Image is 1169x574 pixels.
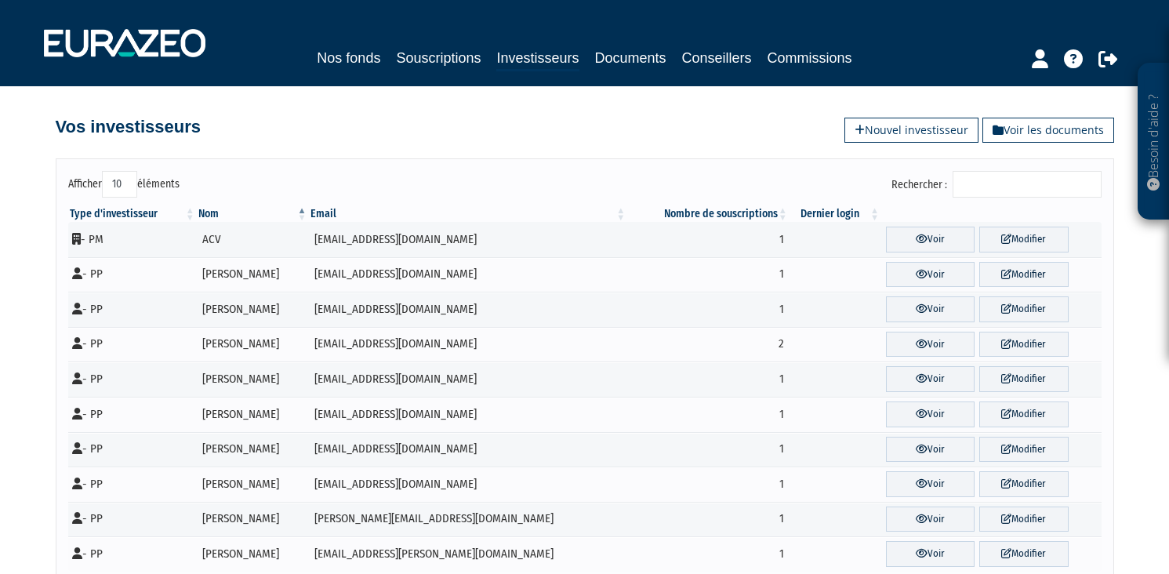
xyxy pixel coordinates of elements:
[844,118,978,143] a: Nouvel investisseur
[197,397,309,432] td: [PERSON_NAME]
[309,502,628,537] td: [PERSON_NAME][EMAIL_ADDRESS][DOMAIN_NAME]
[309,536,628,572] td: [EMAIL_ADDRESS][PERSON_NAME][DOMAIN_NAME]
[627,536,789,572] td: 1
[953,171,1102,198] input: Rechercher :
[309,432,628,467] td: [EMAIL_ADDRESS][DOMAIN_NAME]
[886,332,975,358] a: Voir
[68,502,197,537] td: - PP
[627,327,789,362] td: 2
[979,332,1068,358] a: Modifier
[627,206,789,222] th: Nombre de souscriptions : activer pour trier la colonne par ordre croissant
[68,536,197,572] td: - PP
[309,327,628,362] td: [EMAIL_ADDRESS][DOMAIN_NAME]
[627,467,789,502] td: 1
[627,502,789,537] td: 1
[886,401,975,427] a: Voir
[68,292,197,327] td: - PP
[979,227,1068,252] a: Modifier
[627,432,789,467] td: 1
[102,171,137,198] select: Afficheréléments
[627,257,789,292] td: 1
[595,47,666,69] a: Documents
[979,437,1068,463] a: Modifier
[982,118,1114,143] a: Voir les documents
[886,507,975,532] a: Voir
[627,292,789,327] td: 1
[309,206,628,222] th: Email : activer pour trier la colonne par ordre croissant
[886,471,975,497] a: Voir
[197,361,309,397] td: [PERSON_NAME]
[197,502,309,537] td: [PERSON_NAME]
[197,432,309,467] td: [PERSON_NAME]
[886,296,975,322] a: Voir
[68,467,197,502] td: - PP
[886,437,975,463] a: Voir
[309,222,628,257] td: [EMAIL_ADDRESS][DOMAIN_NAME]
[317,47,380,69] a: Nos fonds
[197,327,309,362] td: [PERSON_NAME]
[68,171,180,198] label: Afficher éléments
[68,222,197,257] td: - PM
[979,401,1068,427] a: Modifier
[44,29,205,57] img: 1732889491-logotype_eurazeo_blanc_rvb.png
[979,471,1068,497] a: Modifier
[979,296,1068,322] a: Modifier
[627,397,789,432] td: 1
[886,541,975,567] a: Voir
[68,361,197,397] td: - PP
[979,262,1068,288] a: Modifier
[627,361,789,397] td: 1
[309,467,628,502] td: [EMAIL_ADDRESS][DOMAIN_NAME]
[197,257,309,292] td: [PERSON_NAME]
[197,536,309,572] td: [PERSON_NAME]
[197,206,309,222] th: Nom : activer pour trier la colonne par ordre d&eacute;croissant
[309,292,628,327] td: [EMAIL_ADDRESS][DOMAIN_NAME]
[886,366,975,392] a: Voir
[979,507,1068,532] a: Modifier
[627,222,789,257] td: 1
[68,397,197,432] td: - PP
[68,206,197,222] th: Type d'investisseur : activer pour trier la colonne par ordre croissant
[309,361,628,397] td: [EMAIL_ADDRESS][DOMAIN_NAME]
[979,541,1068,567] a: Modifier
[790,206,881,222] th: Dernier login : activer pour trier la colonne par ordre croissant
[56,118,201,136] h4: Vos investisseurs
[68,327,197,362] td: - PP
[886,227,975,252] a: Voir
[1145,71,1163,213] p: Besoin d'aide ?
[768,47,852,69] a: Commissions
[68,432,197,467] td: - PP
[396,47,481,69] a: Souscriptions
[891,171,1102,198] label: Rechercher :
[197,222,309,257] td: ACV
[309,397,628,432] td: [EMAIL_ADDRESS][DOMAIN_NAME]
[496,47,579,71] a: Investisseurs
[197,292,309,327] td: [PERSON_NAME]
[309,257,628,292] td: [EMAIL_ADDRESS][DOMAIN_NAME]
[979,366,1068,392] a: Modifier
[881,206,1101,222] th: &nbsp;
[68,257,197,292] td: - PP
[197,467,309,502] td: [PERSON_NAME]
[886,262,975,288] a: Voir
[682,47,752,69] a: Conseillers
